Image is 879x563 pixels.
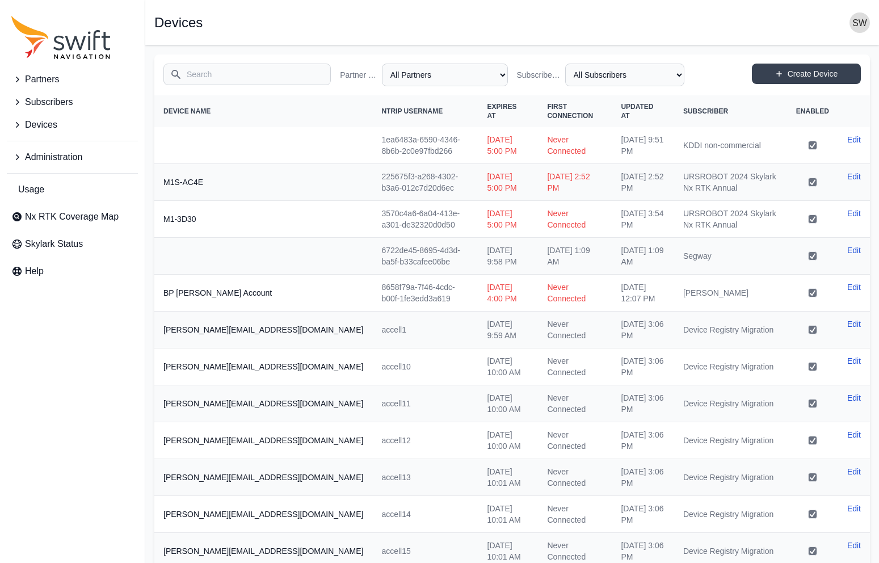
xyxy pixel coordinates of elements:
label: Subscriber Name [517,69,561,81]
a: Edit [847,171,861,182]
a: Skylark Status [7,233,138,255]
td: [DATE] 3:06 PM [612,496,674,533]
a: Nx RTK Coverage Map [7,205,138,228]
td: URSROBOT 2024 Skylark Nx RTK Annual [674,201,787,238]
th: Enabled [787,95,838,127]
span: Devices [25,118,57,132]
td: [DATE] 9:51 PM [612,127,674,164]
select: Subscriber [565,64,684,86]
button: Subscribers [7,91,138,114]
button: Devices [7,114,138,136]
td: [DATE] 5:00 PM [478,201,539,238]
span: Nx RTK Coverage Map [25,210,119,224]
a: Edit [847,466,861,477]
th: [PERSON_NAME][EMAIL_ADDRESS][DOMAIN_NAME] [154,496,372,533]
span: Updated At [621,103,653,120]
a: Edit [847,318,861,330]
a: Edit [847,134,861,145]
a: Edit [847,355,861,367]
td: 225675f3-a268-4302-b3a6-012c7d20d6ec [372,164,478,201]
td: [DATE] 5:00 PM [478,127,539,164]
td: Never Connected [538,385,612,422]
td: Never Connected [538,201,612,238]
td: Never Connected [538,496,612,533]
td: Never Connected [538,275,612,312]
td: Never Connected [538,422,612,459]
td: Never Connected [538,127,612,164]
th: [PERSON_NAME][EMAIL_ADDRESS][DOMAIN_NAME] [154,348,372,385]
span: Expires At [487,103,517,120]
th: [PERSON_NAME][EMAIL_ADDRESS][DOMAIN_NAME] [154,312,372,348]
td: accell13 [372,459,478,496]
span: Partners [25,73,59,86]
a: Edit [847,245,861,256]
td: [DATE] 10:00 AM [478,422,539,459]
img: user photo [849,12,870,33]
td: [DATE] 10:00 AM [478,385,539,422]
td: [DATE] 3:06 PM [612,385,674,422]
td: Device Registry Migration [674,459,787,496]
a: Edit [847,503,861,514]
td: Device Registry Migration [674,348,787,385]
td: 6722de45-8695-4d3d-ba5f-b33cafee06be [372,238,478,275]
td: accell1 [372,312,478,348]
th: M1-3D30 [154,201,372,238]
a: Edit [847,540,861,551]
th: Device Name [154,95,372,127]
td: [DATE] 3:06 PM [612,422,674,459]
th: Subscriber [674,95,787,127]
input: Search [163,64,331,85]
span: Subscribers [25,95,73,109]
th: [PERSON_NAME][EMAIL_ADDRESS][DOMAIN_NAME] [154,422,372,459]
td: Segway [674,238,787,275]
td: 8658f79a-7f46-4cdc-b00f-1fe3edd3a619 [372,275,478,312]
td: KDDI non-commercial [674,127,787,164]
td: [DATE] 3:06 PM [612,348,674,385]
th: [PERSON_NAME][EMAIL_ADDRESS][DOMAIN_NAME] [154,385,372,422]
a: Edit [847,392,861,404]
td: [DATE] 10:01 AM [478,459,539,496]
td: [DATE] 1:09 AM [538,238,612,275]
td: [DATE] 9:59 AM [478,312,539,348]
th: BP [PERSON_NAME] Account [154,275,372,312]
h1: Devices [154,16,203,30]
td: URSROBOT 2024 Skylark Nx RTK Annual [674,164,787,201]
td: [DATE] 10:01 AM [478,496,539,533]
a: Help [7,260,138,283]
td: 1ea6483a-6590-4346-8b6b-2c0e97fbd266 [372,127,478,164]
span: First Connection [547,103,593,120]
a: Edit [847,429,861,440]
a: Usage [7,178,138,201]
a: Create Device [752,64,861,84]
td: Device Registry Migration [674,385,787,422]
select: Partner Name [382,64,508,86]
label: Partner Name [340,69,377,81]
td: [DATE] 10:00 AM [478,348,539,385]
td: [DATE] 5:00 PM [478,164,539,201]
button: Administration [7,146,138,169]
span: Skylark Status [25,237,83,251]
td: Never Connected [538,348,612,385]
th: M1S-AC4E [154,164,372,201]
td: accell10 [372,348,478,385]
td: Device Registry Migration [674,312,787,348]
td: [DATE] 9:58 PM [478,238,539,275]
td: Device Registry Migration [674,496,787,533]
span: Usage [18,183,44,196]
td: accell11 [372,385,478,422]
td: [DATE] 2:52 PM [538,164,612,201]
td: [DATE] 3:06 PM [612,312,674,348]
td: [PERSON_NAME] [674,275,787,312]
td: [DATE] 12:07 PM [612,275,674,312]
td: [DATE] 2:52 PM [612,164,674,201]
td: Device Registry Migration [674,422,787,459]
td: [DATE] 3:54 PM [612,201,674,238]
td: accell14 [372,496,478,533]
td: accell12 [372,422,478,459]
td: 3570c4a6-6a04-413e-a301-de32320d0d50 [372,201,478,238]
button: Partners [7,68,138,91]
td: [DATE] 4:00 PM [478,275,539,312]
td: Never Connected [538,312,612,348]
td: Never Connected [538,459,612,496]
td: [DATE] 1:09 AM [612,238,674,275]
